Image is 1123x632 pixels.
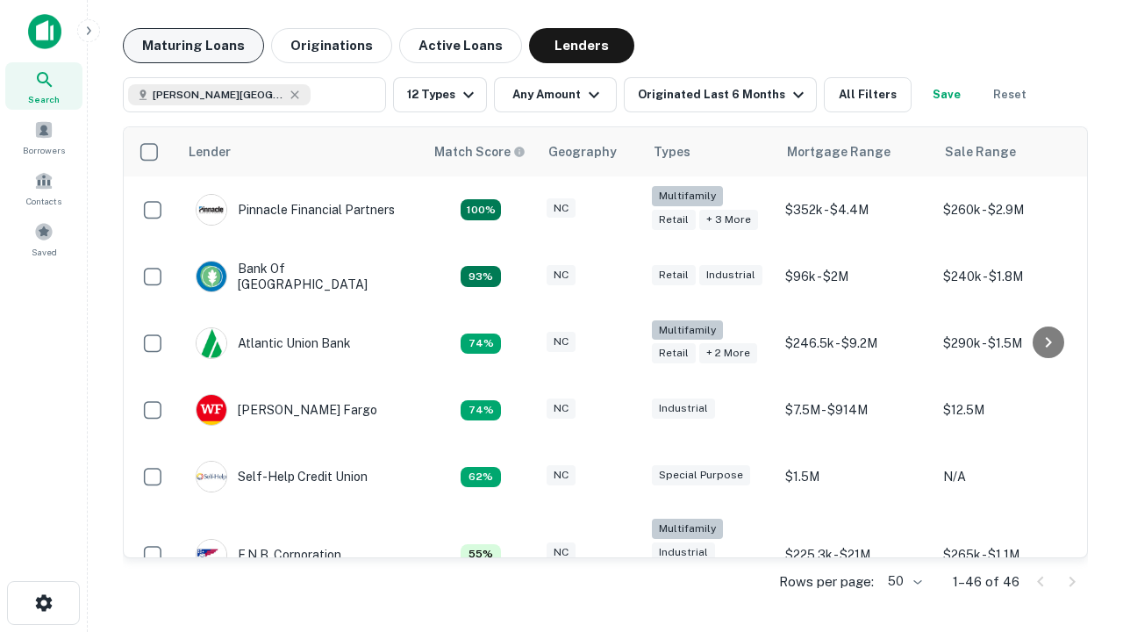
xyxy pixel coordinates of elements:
button: Originated Last 6 Months [624,77,817,112]
div: Matching Properties: 12, hasApolloMatch: undefined [461,400,501,421]
div: + 2 more [699,343,757,363]
td: $96k - $2M [776,243,934,310]
img: capitalize-icon.png [28,14,61,49]
button: Save your search to get updates of matches that match your search criteria. [919,77,975,112]
td: N/A [934,443,1092,510]
div: 50 [881,569,925,594]
div: Lender [189,141,231,162]
div: Matching Properties: 9, hasApolloMatch: undefined [461,544,501,565]
p: Rows per page: [779,571,874,592]
div: Matching Properties: 15, hasApolloMatch: undefined [461,266,501,287]
div: NC [547,198,576,219]
td: $225.3k - $21M [776,510,934,599]
div: Multifamily [652,186,723,206]
div: Multifamily [652,320,723,341]
div: Types [654,141,690,162]
div: [PERSON_NAME] Fargo [196,394,377,426]
div: Originated Last 6 Months [638,84,809,105]
th: Sale Range [934,127,1092,176]
div: Matching Properties: 12, hasApolloMatch: undefined [461,334,501,355]
button: Reset [982,77,1038,112]
span: Borrowers [23,143,65,157]
div: Matching Properties: 10, hasApolloMatch: undefined [461,467,501,488]
div: Matching Properties: 29, hasApolloMatch: undefined [461,199,501,220]
div: NC [547,265,576,285]
div: Industrial [652,399,715,419]
th: Lender [178,127,424,176]
span: Contacts [26,194,61,208]
img: picture [197,262,226,291]
span: Saved [32,245,57,259]
td: $290k - $1.5M [934,310,1092,377]
span: Search [28,92,60,106]
a: Contacts [5,164,82,212]
div: Industrial [699,265,762,285]
div: Sale Range [945,141,1016,162]
img: picture [197,462,226,492]
div: Industrial [652,542,715,563]
div: NC [547,399,576,419]
img: picture [197,328,226,358]
div: Atlantic Union Bank [196,327,351,359]
div: Self-help Credit Union [196,461,368,492]
td: $265k - $1.1M [934,510,1092,599]
th: Geography [538,127,643,176]
th: Types [643,127,776,176]
td: $7.5M - $914M [776,377,934,443]
button: Lenders [529,28,634,63]
div: Retail [652,343,696,363]
h6: Match Score [434,142,522,162]
div: Pinnacle Financial Partners [196,194,395,226]
a: Borrowers [5,113,82,161]
div: Capitalize uses an advanced AI algorithm to match your search with the best lender. The match sco... [434,142,526,162]
a: Saved [5,215,82,262]
div: Bank Of [GEOGRAPHIC_DATA] [196,261,406,292]
p: 1–46 of 46 [953,571,1019,592]
button: All Filters [824,77,912,112]
button: Maturing Loans [123,28,264,63]
div: Geography [548,141,617,162]
div: Special Purpose [652,465,750,485]
td: $260k - $2.9M [934,176,1092,243]
div: NC [547,465,576,485]
td: $1.5M [776,443,934,510]
img: picture [197,195,226,225]
div: Mortgage Range [787,141,891,162]
a: Search [5,62,82,110]
td: $246.5k - $9.2M [776,310,934,377]
td: $12.5M [934,377,1092,443]
div: Retail [652,210,696,230]
span: [PERSON_NAME][GEOGRAPHIC_DATA], [GEOGRAPHIC_DATA] [153,87,284,103]
button: Any Amount [494,77,617,112]
div: Multifamily [652,519,723,539]
img: picture [197,540,226,570]
button: 12 Types [393,77,487,112]
img: picture [197,395,226,425]
div: NC [547,332,576,352]
td: $352k - $4.4M [776,176,934,243]
div: F.n.b. Corporation [196,539,341,571]
th: Capitalize uses an advanced AI algorithm to match your search with the best lender. The match sco... [424,127,538,176]
button: Active Loans [399,28,522,63]
div: NC [547,542,576,563]
button: Originations [271,28,392,63]
td: $240k - $1.8M [934,243,1092,310]
th: Mortgage Range [776,127,934,176]
div: Retail [652,265,696,285]
iframe: Chat Widget [1035,435,1123,520]
div: + 3 more [699,210,758,230]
